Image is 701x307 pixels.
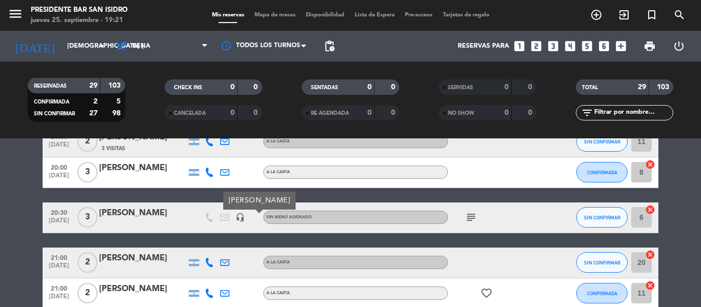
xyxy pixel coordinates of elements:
strong: 0 [230,84,235,91]
span: CHECK INS [174,85,202,90]
i: power_settings_new [673,40,685,52]
i: looks_6 [597,39,611,53]
span: [DATE] [46,262,72,274]
i: favorite_border [480,287,493,299]
span: 20:00 [46,161,72,173]
span: A LA CARTA [266,291,290,295]
span: CONFIRMADA [587,291,617,296]
i: cancel [645,250,655,260]
span: CANCELADA [174,111,206,116]
strong: 0 [528,84,534,91]
i: cancel [645,204,655,215]
strong: 5 [116,98,123,105]
strong: 98 [112,110,123,117]
i: looks_one [513,39,526,53]
span: A LA CARTA [266,139,290,144]
strong: 103 [108,82,123,89]
i: cancel [645,159,655,170]
span: SENTADAS [311,85,338,90]
div: [PERSON_NAME] [99,161,186,175]
span: [DATE] [46,141,72,153]
div: [PERSON_NAME] [99,207,186,220]
div: jueves 25. septiembre - 19:21 [31,15,128,26]
strong: 2 [93,98,98,105]
div: [PERSON_NAME] [223,192,296,210]
button: SIN CONFIRMAR [576,131,628,152]
i: arrow_drop_down [95,40,108,52]
span: RE AGENDADA [311,111,349,116]
i: subject [465,211,477,223]
span: 2 [77,283,98,303]
strong: 0 [254,109,260,116]
span: Mapa de mesas [249,12,301,18]
i: filter_list [581,107,593,119]
div: [PERSON_NAME] [99,282,186,296]
span: SIN CONFIRMAR [584,260,620,265]
button: SIN CONFIRMAR [576,207,628,228]
div: Presidente Bar San Isidro [31,5,128,15]
strong: 0 [391,84,397,91]
span: pending_actions [323,40,336,52]
span: SERVIDAS [448,85,473,90]
span: [DATE] [46,172,72,184]
i: exit_to_app [618,9,630,21]
span: TOTAL [582,85,598,90]
span: 2 [77,252,98,273]
i: cancel [645,280,655,291]
span: [DATE] [46,217,72,229]
button: CONFIRMADA [576,283,628,303]
span: [DATE] [46,293,72,305]
i: [DATE] [8,35,62,57]
span: A LA CARTA [266,170,290,174]
strong: 0 [230,109,235,116]
span: SIN CONFIRMAR [584,139,620,145]
i: search [673,9,686,21]
strong: 0 [504,109,509,116]
button: menu [8,6,23,25]
strong: 27 [89,110,98,117]
i: looks_two [530,39,543,53]
strong: 0 [528,109,534,116]
i: add_circle_outline [590,9,602,21]
span: SIN CONFIRMAR [584,215,620,220]
span: Pre-acceso [400,12,438,18]
div: LOG OUT [664,31,693,62]
span: 2 [77,131,98,152]
span: 3 [77,162,98,182]
span: 3 [77,207,98,228]
span: SIN CONFIRMAR [34,111,75,116]
i: looks_3 [547,39,560,53]
span: Lista de Espera [349,12,400,18]
i: headset_mic [236,213,245,222]
strong: 0 [367,84,372,91]
span: Sin menú asignado [266,215,312,219]
strong: 0 [391,109,397,116]
i: add_box [614,39,628,53]
span: 20:30 [46,206,72,218]
span: Reservas para [458,43,509,50]
span: CONFIRMADA [34,99,69,105]
span: NO SHOW [448,111,474,116]
strong: 0 [254,84,260,91]
strong: 29 [89,82,98,89]
i: turned_in_not [646,9,658,21]
span: 21:00 [46,251,72,263]
span: A LA CARTA [266,260,290,264]
span: print [644,40,656,52]
span: CONFIRMADA [587,170,617,175]
span: Tarjetas de regalo [438,12,495,18]
i: looks_4 [563,39,577,53]
button: SIN CONFIRMAR [576,252,628,273]
strong: 0 [504,84,509,91]
i: looks_5 [580,39,594,53]
span: Cena [132,43,150,50]
span: Disponibilidad [301,12,349,18]
input: Filtrar por nombre... [593,107,673,118]
span: 21:00 [46,282,72,294]
strong: 103 [657,84,671,91]
strong: 29 [638,84,646,91]
div: [PERSON_NAME] [99,252,186,265]
strong: 0 [367,109,372,116]
span: 3 Visitas [102,145,125,153]
i: menu [8,6,23,22]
